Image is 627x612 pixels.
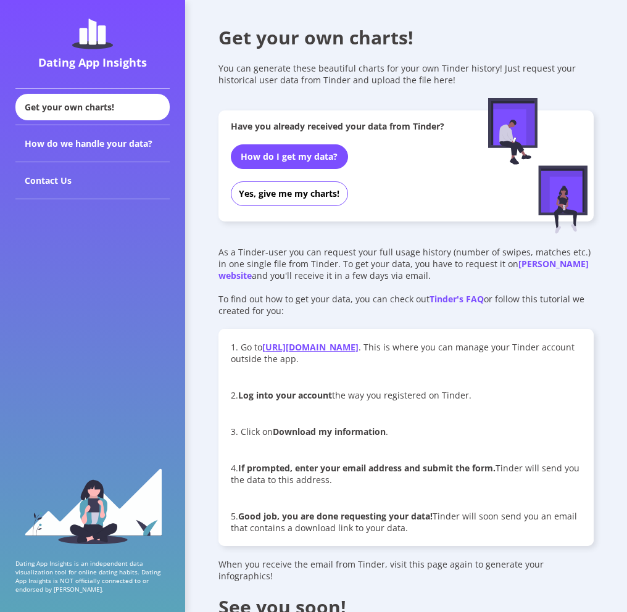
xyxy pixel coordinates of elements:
[231,181,348,206] button: Yes, give me my charts!
[273,426,386,437] b: Download my information
[15,94,170,120] div: Get your own charts!
[238,462,496,474] b: If prompted, enter your email address and submit the form.
[538,165,588,234] img: female-figure-sitting.afd5d174.svg
[15,162,170,199] div: Contact Us
[238,389,332,401] b: Log into your account
[231,144,348,169] button: How do I get my data?
[23,467,162,544] img: sidebar_girl.91b9467e.svg
[218,258,589,281] a: [PERSON_NAME] website
[231,426,582,437] p: 3. Click on .
[231,389,582,401] p: 2. the way you registered on Tinder.
[15,125,170,162] div: How do we handle your data?
[231,120,476,132] div: Have you already received your data from Tinder?
[238,510,433,522] b: Good job, you are done requesting your data!
[262,341,359,353] a: [URL][DOMAIN_NAME]
[218,25,594,50] div: Get your own charts!
[231,462,582,486] p: 4. Tinder will send you the data to this address.
[488,98,538,165] img: male-figure-sitting.c9faa881.svg
[218,246,594,281] div: As a Tinder-user you can request your full usage history (number of swipes, matches etc.) in one ...
[218,62,594,86] div: You can generate these beautiful charts for your own Tinder history! Just request your historical...
[218,293,594,316] div: To find out how to get your data, you can check out or follow this tutorial we created for you:
[19,55,167,70] div: Dating App Insights
[231,341,582,365] p: 1. Go to . This is where you can manage your Tinder account outside the app.
[15,559,170,593] p: Dating App Insights is an independent data visualization tool for online dating habits. Dating Ap...
[231,510,582,534] p: 5. Tinder will soon send you an email that contains a download link to your data.
[430,293,484,305] a: Tinder's FAQ
[218,558,594,582] div: When you receive the email from Tinder, visit this page again to generate your infographics!
[72,19,113,49] img: dating-app-insights-logo.5abe6921.svg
